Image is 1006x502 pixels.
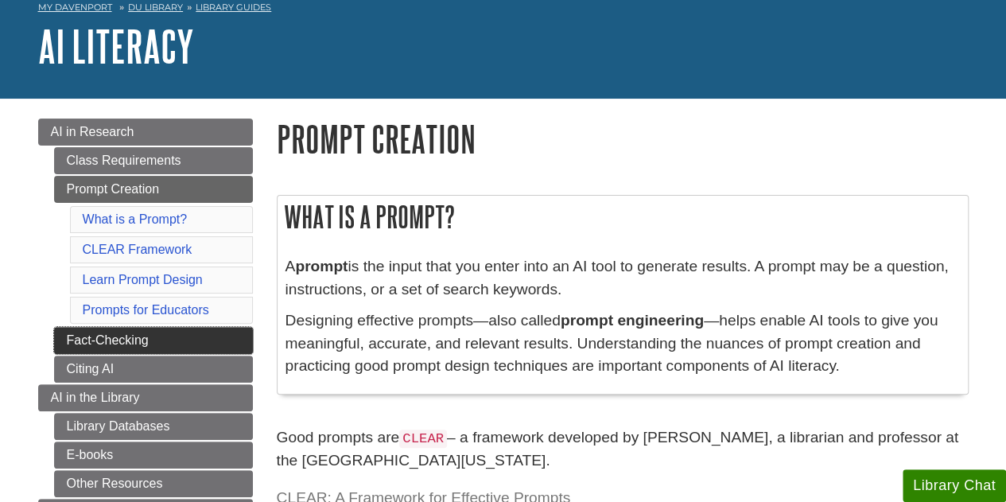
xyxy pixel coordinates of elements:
[278,196,968,238] h2: What is a Prompt?
[285,309,960,378] p: Designing effective prompts—also called —helps enable AI tools to give you meaningful, accurate, ...
[196,2,271,13] a: Library Guides
[54,442,253,469] a: E-books
[38,1,112,14] a: My Davenport
[561,312,704,329] strong: prompt engineering
[83,212,188,226] a: What is a Prompt?
[277,119,969,159] h1: Prompt Creation
[38,21,194,71] a: AI Literacy
[54,176,253,203] a: Prompt Creation
[399,430,447,448] code: CLEAR
[285,255,960,302] p: A is the input that you enter into an AI tool to generate results. A prompt may be a question, in...
[51,391,140,404] span: AI in the Library
[128,2,183,13] a: DU Library
[54,147,253,174] a: Class Requirements
[38,384,253,411] a: AI in the Library
[38,119,253,146] a: AI in Research
[903,469,1006,502] button: Library Chat
[54,413,253,440] a: Library Databases
[295,258,348,274] strong: prompt
[277,426,969,473] p: Good prompts are – a framework developed by [PERSON_NAME], a librarian and professor at the [GEOG...
[83,303,209,317] a: Prompts for Educators
[54,356,253,383] a: Citing AI
[51,125,134,138] span: AI in Research
[54,470,253,497] a: Other Resources
[83,243,192,256] a: CLEAR Framework
[54,327,253,354] a: Fact-Checking
[83,273,203,286] a: Learn Prompt Design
